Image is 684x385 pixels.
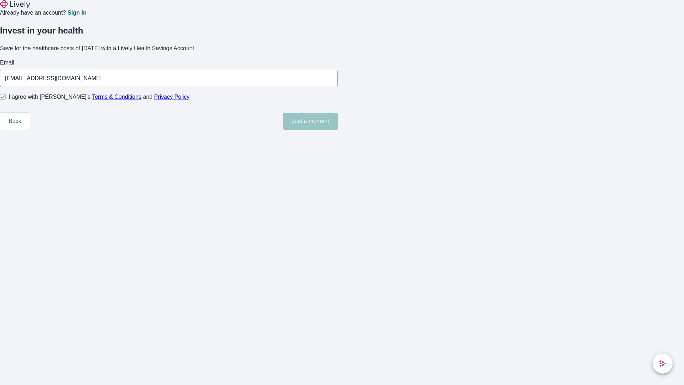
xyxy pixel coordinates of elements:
svg: Lively AI Assistant [659,360,666,367]
a: Terms & Conditions [92,94,141,100]
button: chat [653,354,673,374]
span: I agree with [PERSON_NAME]’s and [9,93,190,101]
a: Sign in [67,10,86,16]
a: Privacy Policy [154,94,190,100]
